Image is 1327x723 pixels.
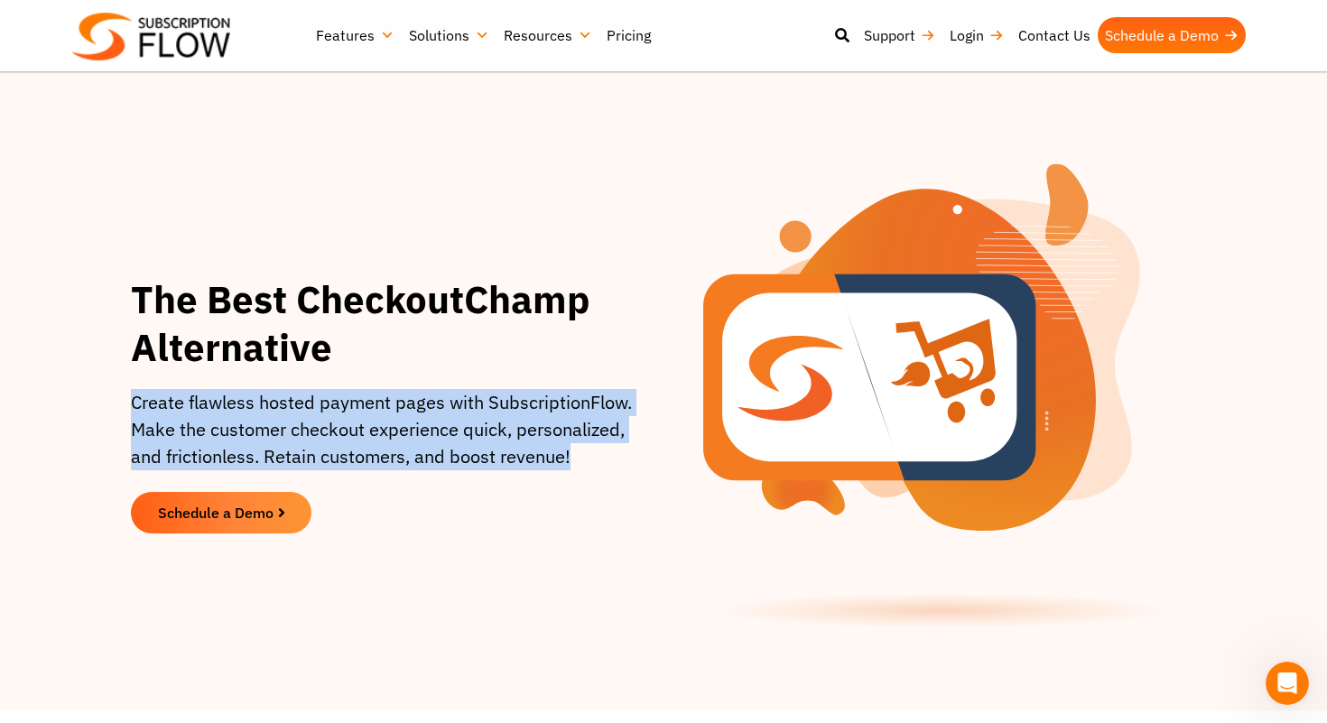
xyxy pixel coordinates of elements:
a: Support [857,17,942,53]
a: Pricing [599,17,658,53]
a: Schedule a Demo [1098,17,1246,53]
a: Login [942,17,1011,53]
a: Resources [496,17,599,53]
img: CheckoutChamp-banner-image [673,144,1196,647]
iframe: Intercom live chat [1266,662,1309,705]
a: Features [309,17,402,53]
a: Solutions [402,17,496,53]
a: Contact Us [1011,17,1098,53]
a: Schedule a Demo [131,492,311,533]
img: Subscriptionflow [72,13,230,60]
span: Schedule a Demo [158,505,274,520]
p: Create flawless hosted payment pages with SubscriptionFlow. Make the customer checkout experience... [131,389,654,470]
h1: The Best CheckoutChamp Alternative [131,276,654,371]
